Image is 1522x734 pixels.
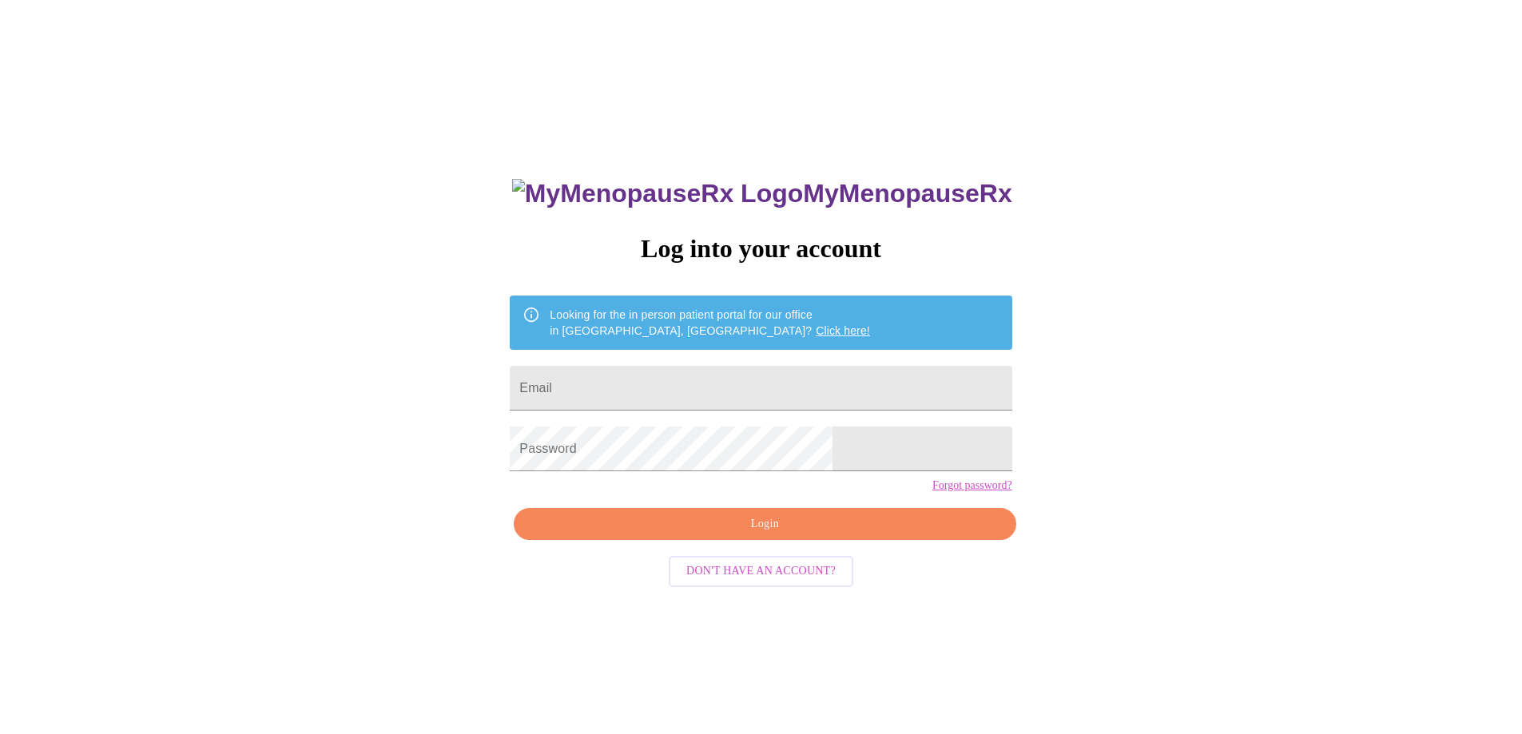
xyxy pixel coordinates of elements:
a: Click here! [816,324,870,337]
span: Don't have an account? [686,561,836,581]
a: Forgot password? [932,479,1012,492]
h3: Log into your account [510,234,1011,264]
img: MyMenopauseRx Logo [512,179,803,208]
a: Don't have an account? [665,563,857,577]
span: Login [532,514,997,534]
button: Login [514,508,1015,541]
div: Looking for the in person patient portal for our office in [GEOGRAPHIC_DATA], [GEOGRAPHIC_DATA]? [550,300,870,345]
h3: MyMenopauseRx [512,179,1012,208]
button: Don't have an account? [669,556,853,587]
